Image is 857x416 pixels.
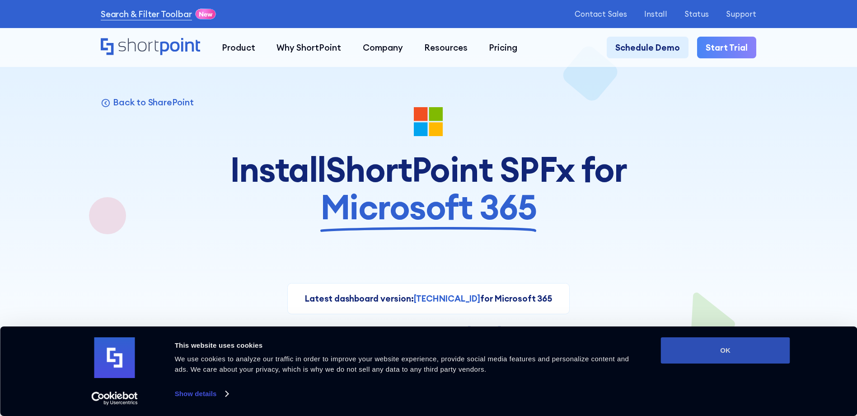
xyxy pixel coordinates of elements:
strong: [TECHNICAL_ID] [414,293,480,304]
a: Why ShortPoint [266,37,352,58]
a: Schedule Demo [607,37,688,58]
iframe: Chat Widget [694,311,857,416]
div: Resources [424,41,468,54]
div: This website uses cookies [175,340,641,351]
strong: [DATE] [467,324,501,337]
span: We use cookies to analyze our traffic in order to improve your website experience, provide social... [175,355,629,373]
a: Company [352,37,413,58]
a: Install [644,9,667,18]
a: Back to SharePoint [101,96,194,108]
a: Status [684,9,709,18]
div: Product [222,41,255,54]
h1: ShortPoint SPFx for [214,151,642,226]
span: Microsoft 365 [320,188,537,226]
button: OK [661,337,790,364]
a: Contact Sales [575,9,627,18]
div: Pricing [489,41,517,54]
a: Home [101,38,201,57]
p: Latest Major update: [356,323,463,339]
strong: for Microsoft 365 [480,293,552,304]
a: Pricing [478,37,528,58]
a: Start Trial [697,37,756,58]
div: Why ShortPoint [276,41,341,54]
a: Search & Filter Toolbar [101,8,192,20]
span: Install [230,151,325,188]
div: Company [363,41,403,54]
a: Product [211,37,266,58]
a: Support [726,9,756,18]
strong: Latest dashboard version: [305,293,413,304]
a: Show details [175,387,228,401]
a: Usercentrics Cookiebot - opens in a new window [75,392,154,405]
img: logo [94,337,135,378]
p: Back to SharePoint [113,96,193,108]
a: Resources [413,37,478,58]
